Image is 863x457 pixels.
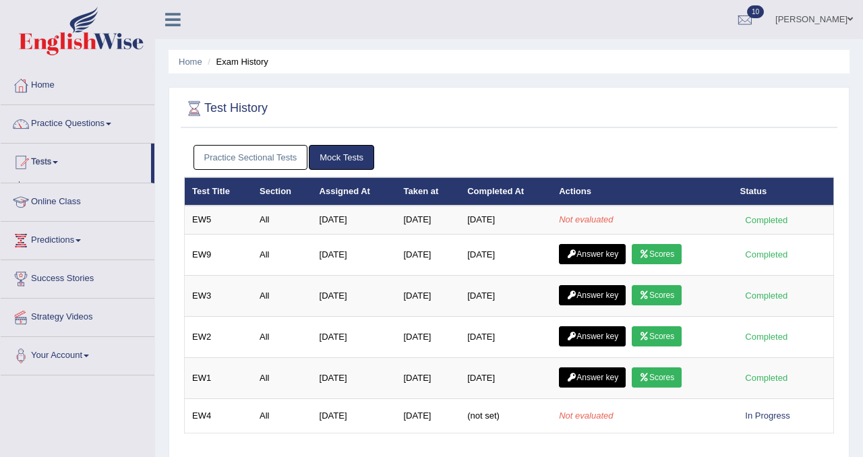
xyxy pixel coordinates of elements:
a: Home [1,67,154,100]
td: [DATE] [460,234,552,275]
a: Answer key [559,367,626,388]
td: All [252,234,312,275]
td: All [252,316,312,357]
td: [DATE] [396,234,460,275]
a: Scores [632,244,682,264]
td: [DATE] [312,275,396,316]
td: [DATE] [312,398,396,433]
a: Practice Questions [1,105,154,139]
th: Completed At [460,177,552,206]
td: [DATE] [396,398,460,433]
td: [DATE] [312,316,396,357]
td: [DATE] [396,275,460,316]
span: 10 [747,5,764,18]
div: Completed [740,213,793,227]
td: [DATE] [396,316,460,357]
a: Online Class [1,183,154,217]
td: [DATE] [312,357,396,398]
h2: Test History [184,98,268,119]
td: [DATE] [312,234,396,275]
td: EW9 [185,234,253,275]
td: [DATE] [312,206,396,234]
th: Taken at [396,177,460,206]
a: Home [179,57,202,67]
td: [DATE] [460,316,552,357]
a: Scores [632,326,682,346]
a: Answer key [559,244,626,264]
td: [DATE] [460,357,552,398]
td: [DATE] [460,206,552,234]
div: Completed [740,247,793,262]
th: Test Title [185,177,253,206]
a: Scores [632,367,682,388]
a: Tests [1,144,151,177]
th: Section [252,177,312,206]
div: In Progress [740,408,796,423]
span: (not set) [467,410,500,421]
a: Take Practice Sectional Test [25,181,151,206]
a: Your Account [1,337,154,371]
td: EW1 [185,357,253,398]
a: Answer key [559,326,626,346]
td: [DATE] [460,275,552,316]
a: Mock Tests [309,145,374,170]
td: All [252,357,312,398]
td: All [252,398,312,433]
a: Success Stories [1,260,154,294]
em: Not evaluated [559,214,613,224]
a: Scores [632,285,682,305]
td: EW2 [185,316,253,357]
a: Predictions [1,222,154,255]
em: Not evaluated [559,410,613,421]
th: Assigned At [312,177,396,206]
td: EW5 [185,206,253,234]
th: Actions [552,177,732,206]
div: Completed [740,330,793,344]
a: Strategy Videos [1,299,154,332]
td: All [252,275,312,316]
a: Practice Sectional Tests [194,145,308,170]
td: [DATE] [396,357,460,398]
td: EW3 [185,275,253,316]
div: Completed [740,371,793,385]
td: [DATE] [396,206,460,234]
div: Completed [740,288,793,303]
a: Answer key [559,285,626,305]
th: Status [733,177,834,206]
li: Exam History [204,55,268,68]
td: EW4 [185,398,253,433]
td: All [252,206,312,234]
